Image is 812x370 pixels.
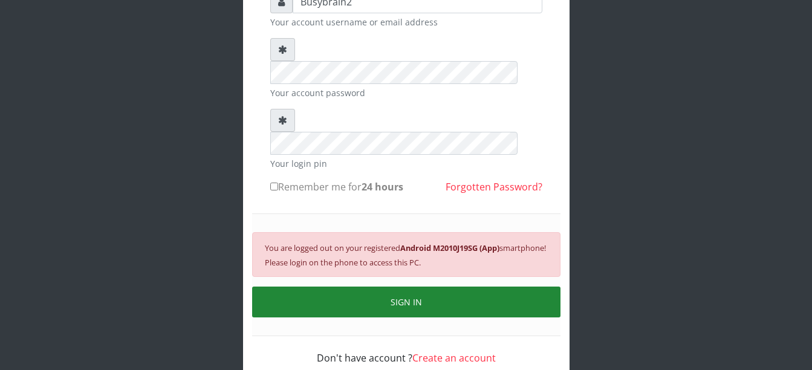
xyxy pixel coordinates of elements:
div: Don't have account ? [270,336,542,365]
small: You are logged out on your registered smartphone! Please login on the phone to access this PC. [265,242,546,268]
small: Your account username or email address [270,16,542,28]
button: SIGN IN [252,287,560,317]
small: Your login pin [270,157,542,170]
b: 24 hours [362,180,403,193]
b: Android M2010J19SG (App) [400,242,499,253]
a: Create an account [412,351,496,365]
a: Forgotten Password? [446,180,542,193]
input: Remember me for24 hours [270,183,278,190]
label: Remember me for [270,180,403,194]
small: Your account password [270,86,542,99]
